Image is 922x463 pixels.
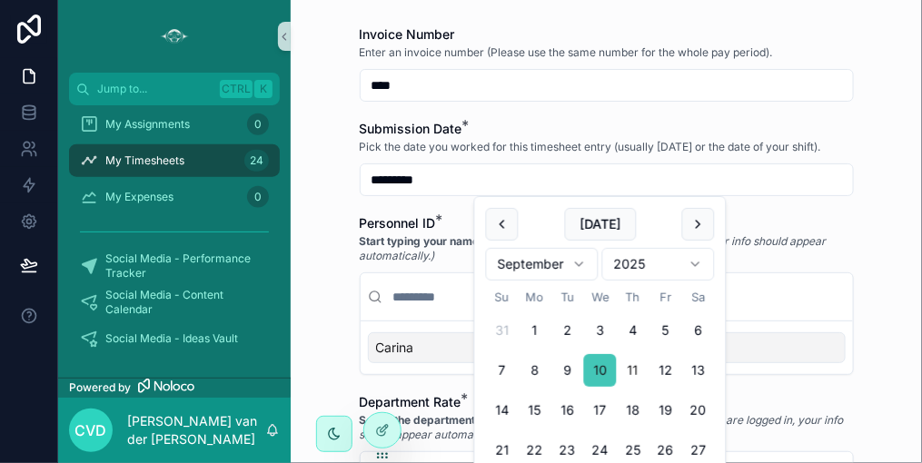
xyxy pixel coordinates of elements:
[69,181,280,213] a: My Expenses0
[551,314,584,347] button: Tuesday, September 2nd, 2025
[617,394,649,427] button: Thursday, September 18th, 2025
[360,45,773,60] span: Enter an invoice number (Please use the same number for the whole pay period).
[649,314,682,347] button: Friday, September 5th, 2025
[160,22,189,51] img: App logo
[649,394,682,427] button: Friday, September 19th, 2025
[682,288,715,307] th: Saturday
[682,314,715,347] button: Saturday, September 6th, 2025
[486,314,519,347] button: Sunday, August 31st, 2025
[649,354,682,387] button: Friday, September 12th, 2025
[105,117,190,132] span: My Assignments
[58,105,291,378] div: scrollable content
[75,419,107,441] span: Cvd
[551,288,584,307] th: Tuesday
[617,288,649,307] th: Thursday
[584,354,617,387] button: Wednesday, September 10th, 2025, selected
[360,394,461,409] span: Department Rate
[69,108,280,141] a: My Assignments0
[551,394,584,427] button: Tuesday, September 16th, 2025
[519,288,551,307] th: Monday
[584,394,617,427] button: Wednesday, September 17th, 2025
[486,354,519,387] button: Sunday, September 7th, 2025
[617,314,649,347] button: Thursday, September 4th, 2025
[256,82,271,96] span: K
[584,288,617,307] th: Wednesday
[247,113,269,135] div: 0
[360,140,821,154] span: Pick the date you worked for this timesheet entry (usually [DATE] or the date of your shift).
[69,73,280,105] button: Jump to...CtrlK
[58,378,291,398] a: Powered by
[69,322,280,355] a: Social Media - Ideas Vault
[682,354,715,387] button: Saturday, September 13th, 2025
[69,144,280,177] a: My Timesheets24
[682,394,715,427] button: Saturday, September 20th, 2025
[360,234,827,262] em: (If you are logged in, your info should appear automatically.)
[519,314,551,347] button: Monday, September 1st, 2025
[519,394,551,427] button: Monday, September 15th, 2025
[360,121,462,136] span: Submission Date
[360,413,689,427] strong: Select the department and role you worked under for this shift.
[69,380,131,395] span: Powered by
[519,354,551,387] button: Monday, September 8th, 2025
[69,250,280,282] a: Social Media - Performance Tracker
[105,153,184,168] span: My Timesheets
[376,339,414,357] span: Carina
[551,354,584,387] button: Tuesday, September 9th, 2025
[360,413,844,441] em: (If you are logged in, your info should appear automatically).
[564,208,636,241] button: [DATE]
[486,288,519,307] th: Sunday
[617,354,649,387] button: Today, Thursday, September 11th, 2025
[360,215,436,231] span: Personnel ID
[105,288,262,317] span: Social Media - Content Calendar
[97,82,213,96] span: Jump to...
[360,26,455,42] span: Invoice Number
[105,190,173,204] span: My Expenses
[247,186,269,208] div: 0
[105,251,262,281] span: Social Media - Performance Tracker
[244,150,269,172] div: 24
[220,80,253,98] span: Ctrl
[360,234,597,248] strong: Start typing your name or select from the list.
[486,394,519,427] button: Sunday, September 14th, 2025
[69,286,280,319] a: Social Media - Content Calendar
[584,314,617,347] button: Wednesday, September 3rd, 2025
[361,321,853,374] div: Suggestions
[105,331,238,346] span: Social Media - Ideas Vault
[127,412,265,448] p: [PERSON_NAME] van der [PERSON_NAME]
[649,288,682,307] th: Friday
